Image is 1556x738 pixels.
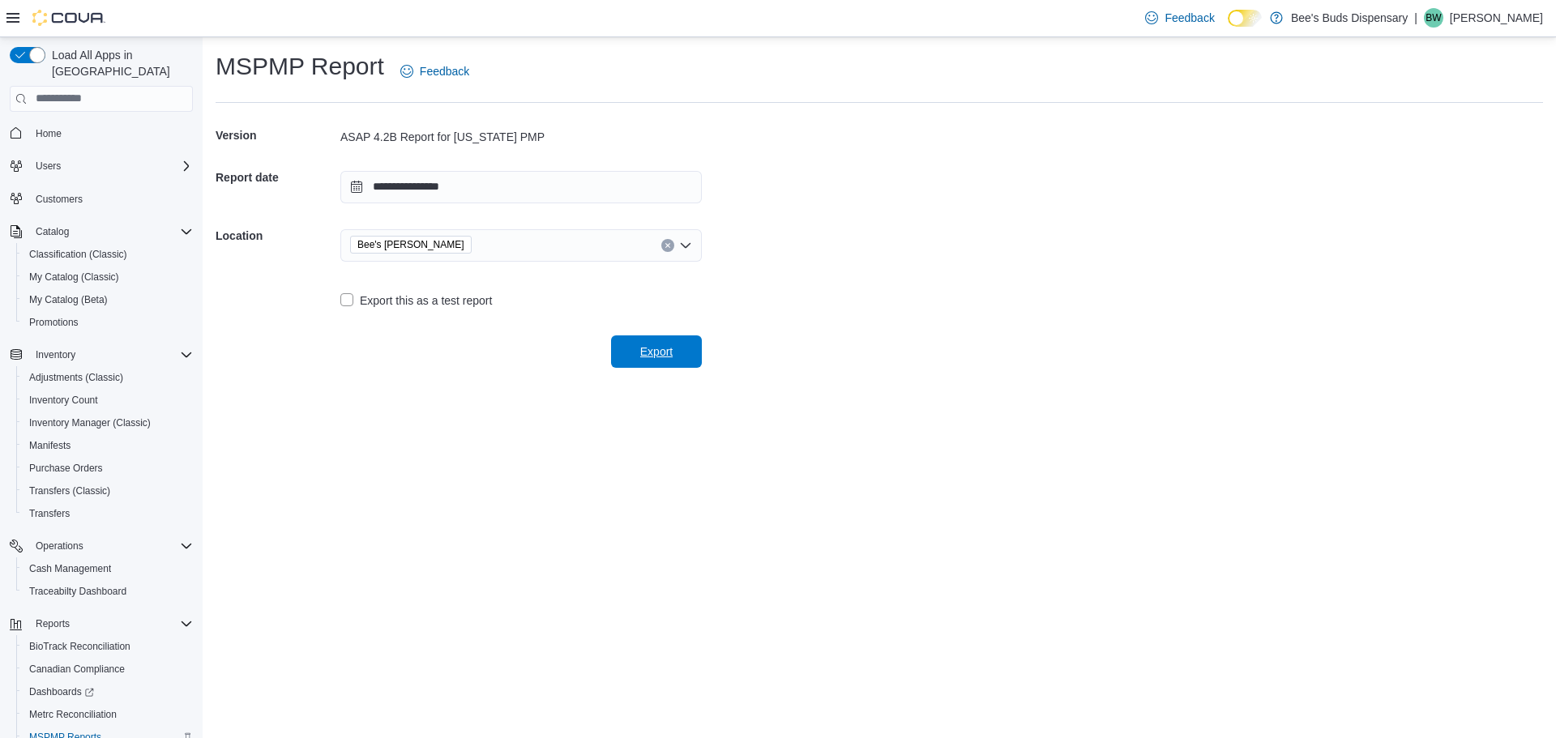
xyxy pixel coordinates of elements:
input: Dark Mode [1228,10,1262,27]
button: My Catalog (Beta) [16,288,199,311]
a: My Catalog (Beta) [23,290,114,309]
span: Adjustments (Classic) [29,371,123,384]
button: Inventory [29,345,82,365]
span: Customers [36,193,83,206]
button: Adjustments (Classic) [16,366,199,389]
button: Canadian Compliance [16,658,199,680]
span: Canadian Compliance [29,663,125,676]
span: Traceabilty Dashboard [29,585,126,598]
span: My Catalog (Beta) [29,293,108,306]
span: Customers [29,189,193,209]
span: Inventory [36,348,75,361]
span: Inventory [29,345,193,365]
a: Inventory Count [23,390,105,410]
button: Inventory [3,343,199,366]
button: Traceabilty Dashboard [16,580,199,603]
a: Home [29,124,68,143]
a: Transfers [23,504,76,523]
button: Home [3,122,199,145]
a: Feedback [394,55,476,87]
span: Load All Apps in [GEOGRAPHIC_DATA] [45,47,193,79]
span: My Catalog (Classic) [23,267,193,287]
span: Manifests [23,436,193,455]
span: My Catalog (Beta) [23,290,193,309]
span: Bee's Buds Wiggins [350,236,472,254]
span: Home [36,127,62,140]
button: Clear input [661,239,674,252]
span: Users [29,156,193,176]
span: BW [1426,8,1441,28]
button: Operations [3,535,199,557]
h5: Location [216,220,337,252]
input: Press the down key to open a popover containing a calendar. [340,171,702,203]
a: Cash Management [23,559,118,578]
span: Classification (Classic) [29,248,127,261]
a: Classification (Classic) [23,245,134,264]
a: Traceabilty Dashboard [23,582,133,601]
span: Inventory Count [29,394,98,407]
h5: Report date [216,161,337,194]
button: Users [3,155,199,177]
button: Transfers (Classic) [16,480,199,502]
span: Feedback [420,63,469,79]
button: Operations [29,536,90,556]
a: My Catalog (Classic) [23,267,126,287]
button: Catalog [3,220,199,243]
a: Manifests [23,436,77,455]
a: Dashboards [16,680,199,703]
span: Metrc Reconciliation [29,708,117,721]
span: Canadian Compliance [23,659,193,679]
h1: MSPMP Report [216,50,384,83]
button: Promotions [16,311,199,334]
a: Canadian Compliance [23,659,131,679]
span: Traceabilty Dashboard [23,582,193,601]
button: Users [29,156,67,176]
span: Feedback [1165,10,1214,26]
button: Inventory Manager (Classic) [16,412,199,434]
span: Catalog [29,222,193,241]
span: Catalog [36,225,69,238]
button: Purchase Orders [16,457,199,480]
button: Reports [3,612,199,635]
span: Dashboards [23,682,193,702]
button: Open list of options [679,239,692,252]
span: Transfers (Classic) [23,481,193,501]
span: My Catalog (Classic) [29,271,119,284]
button: Transfers [16,502,199,525]
span: Cash Management [23,559,193,578]
a: BioTrack Reconciliation [23,637,137,656]
span: Promotions [29,316,79,329]
p: Bee's Buds Dispensary [1291,8,1408,28]
span: Cash Management [29,562,111,575]
img: Cova [32,10,105,26]
span: Export [640,343,673,360]
span: Operations [29,536,193,556]
span: Adjustments (Classic) [23,368,193,387]
button: Catalog [29,222,75,241]
span: Home [29,123,193,143]
p: | [1414,8,1417,28]
span: BioTrack Reconciliation [29,640,130,653]
label: Export this as a test report [340,291,492,310]
input: Accessible screen reader label [478,236,480,255]
span: Dashboards [29,685,94,698]
span: Manifests [29,439,71,452]
button: BioTrack Reconciliation [16,635,199,658]
span: Purchase Orders [29,462,103,475]
a: Customers [29,190,89,209]
button: Reports [29,614,76,633]
span: Promotions [23,313,193,332]
div: ASAP 4.2B Report for [US_STATE] PMP [340,129,702,145]
span: Reports [36,617,70,630]
span: Inventory Manager (Classic) [23,413,193,433]
a: Purchase Orders [23,459,109,478]
span: Inventory Manager (Classic) [29,416,151,429]
span: Transfers [29,507,70,520]
button: Inventory Count [16,389,199,412]
span: Purchase Orders [23,459,193,478]
button: Manifests [16,434,199,457]
a: Adjustments (Classic) [23,368,130,387]
button: Classification (Classic) [16,243,199,266]
button: Customers [3,187,199,211]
